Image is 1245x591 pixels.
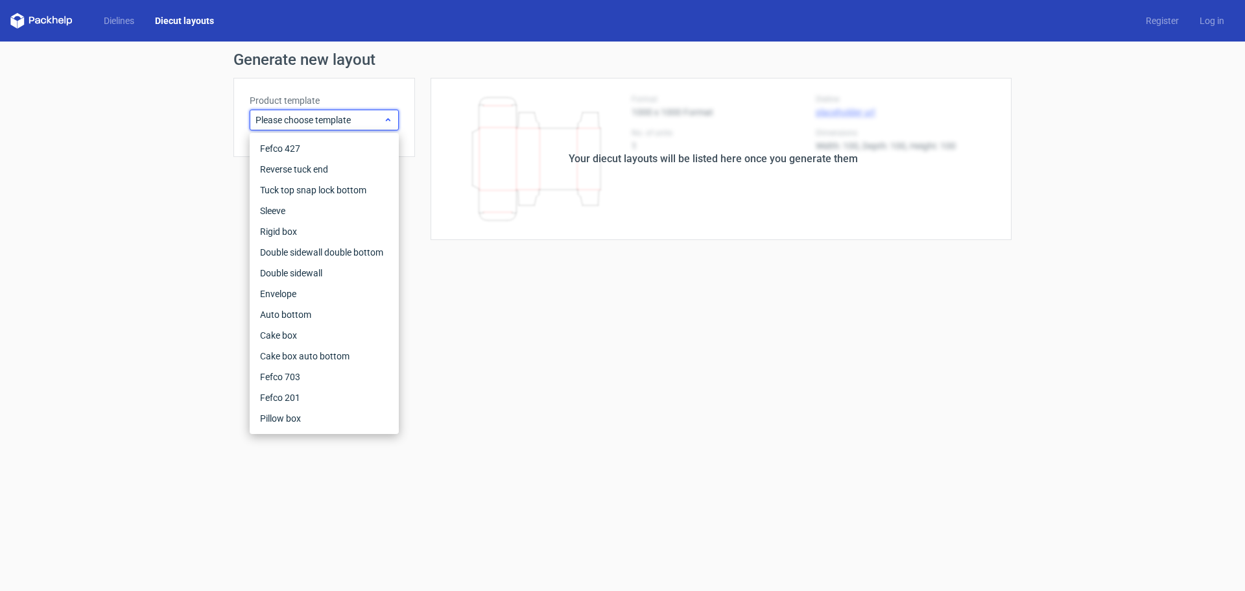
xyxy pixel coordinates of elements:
div: Fefco 703 [255,367,394,387]
div: Sleeve [255,200,394,221]
div: Envelope [255,283,394,304]
a: Dielines [93,14,145,27]
div: Cake box [255,325,394,346]
h1: Generate new layout [233,52,1012,67]
div: Pillow box [255,408,394,429]
div: Rigid box [255,221,394,242]
span: Please choose template [255,114,383,127]
a: Log in [1189,14,1235,27]
div: Double sidewall [255,263,394,283]
a: Register [1135,14,1189,27]
label: Product template [250,94,399,107]
a: Diecut layouts [145,14,224,27]
div: Fefco 427 [255,138,394,159]
div: Your diecut layouts will be listed here once you generate them [569,151,858,167]
div: Auto bottom [255,304,394,325]
div: Fefco 201 [255,387,394,408]
div: Tuck top snap lock bottom [255,180,394,200]
div: Double sidewall double bottom [255,242,394,263]
div: Cake box auto bottom [255,346,394,367]
div: Reverse tuck end [255,159,394,180]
